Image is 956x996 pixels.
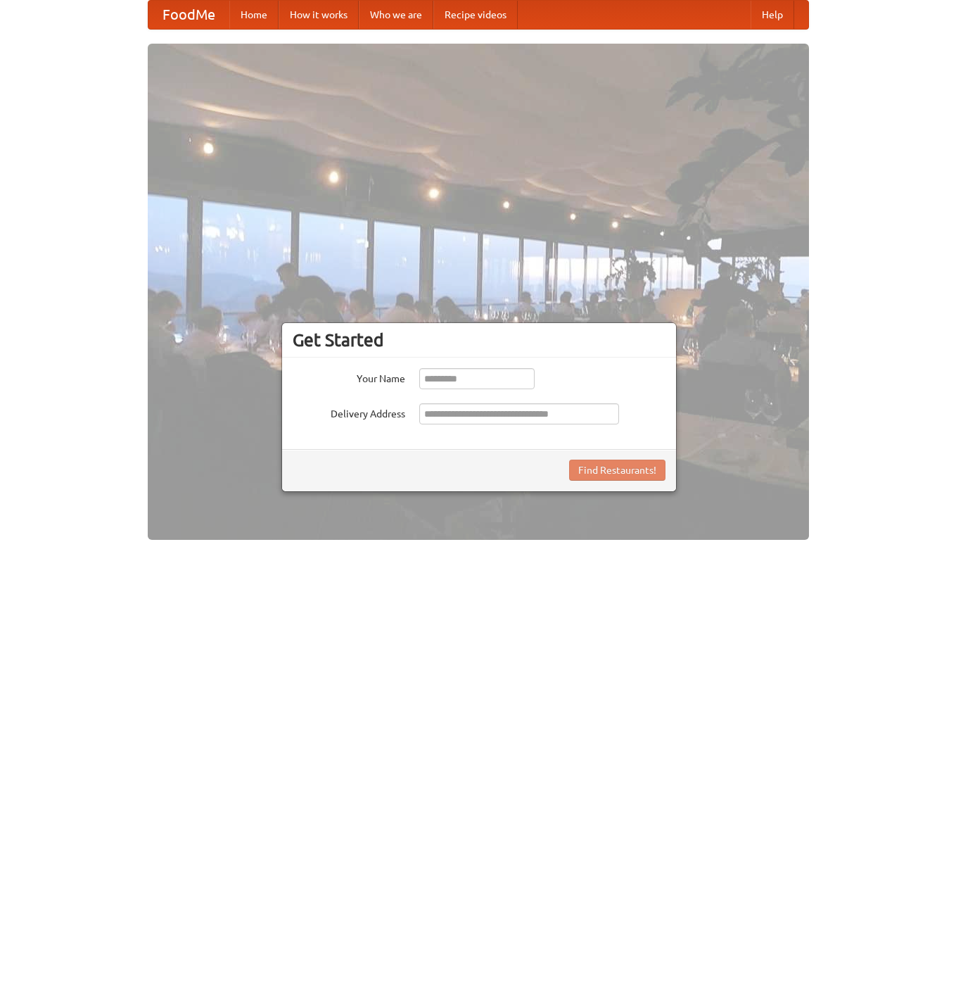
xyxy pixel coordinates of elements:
[293,329,665,351] h3: Get Started
[279,1,359,29] a: How it works
[359,1,433,29] a: Who we are
[293,368,405,386] label: Your Name
[751,1,794,29] a: Help
[229,1,279,29] a: Home
[148,1,229,29] a: FoodMe
[569,460,665,481] button: Find Restaurants!
[433,1,518,29] a: Recipe videos
[293,403,405,421] label: Delivery Address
